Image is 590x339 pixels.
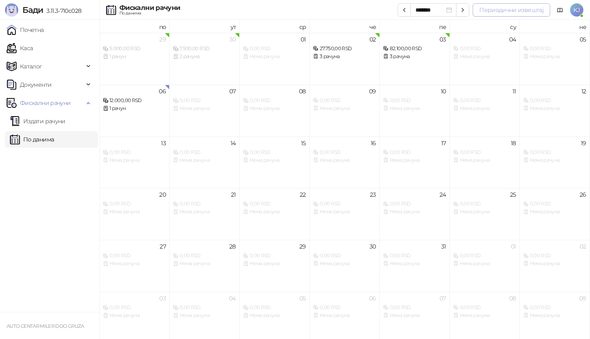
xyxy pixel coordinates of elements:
div: 0,00 RSD [173,149,236,156]
div: 0,00 RSD [103,149,166,156]
div: Нема рачуна [453,208,516,216]
div: Нема рачуна [173,105,236,112]
td: 2025-10-12 [520,85,590,137]
td: 2025-10-26 [520,188,590,240]
td: 2025-10-20 [100,188,170,240]
div: 13 [161,140,166,146]
div: 0,00 RSD [313,149,376,156]
div: 12.000,00 RSD [103,97,166,105]
div: 24 [439,192,446,198]
a: Почетна [7,22,44,38]
div: 0,00 RSD [523,252,586,260]
div: 17 [441,140,446,146]
div: 0,00 RSD [243,97,306,105]
div: 11 [512,88,516,94]
div: 0,00 RSD [103,200,166,208]
div: 0,00 RSD [453,149,516,156]
div: 5.000,00 RSD [103,45,166,53]
div: 02 [580,244,586,249]
div: 29 [159,37,166,42]
td: 2025-10-28 [170,240,240,292]
div: 21 [231,192,236,198]
button: Периодични извештај [473,3,550,17]
td: 2025-11-02 [520,240,590,292]
div: 05 [299,295,306,301]
a: Издати рачуни [10,113,66,129]
td: 2025-11-01 [450,240,520,292]
div: Нема рачуна [243,53,306,61]
div: 06 [159,88,166,94]
div: Нема рачуна [103,208,166,216]
div: 03 [439,37,446,42]
div: 07 [439,295,446,301]
div: 3 рачуна [383,53,446,61]
div: 0,00 RSD [383,97,446,105]
div: 0,00 RSD [453,45,516,53]
div: 0,00 RSD [523,200,586,208]
div: 03 [159,295,166,301]
div: 0,00 RSD [383,304,446,312]
div: 1 рачун [103,53,166,61]
div: 08 [299,88,306,94]
td: 2025-10-19 [520,137,590,188]
div: 09 [579,295,586,301]
div: 10 [441,88,446,94]
div: 0,00 RSD [383,200,446,208]
td: 2025-10-30 [310,240,380,292]
div: Нема рачуна [523,260,586,268]
div: 30 [229,37,236,42]
td: 2025-10-21 [170,188,240,240]
div: 20 [159,192,166,198]
div: Нема рачуна [173,156,236,164]
div: 0,00 RSD [523,304,586,312]
div: 04 [229,295,236,301]
td: 2025-10-09 [310,85,380,137]
div: Нема рачуна [103,312,166,319]
div: 0,00 RSD [243,252,306,260]
div: Нема рачуна [313,208,376,216]
div: 0,00 RSD [313,200,376,208]
div: Нема рачуна [383,260,446,268]
span: Документи [20,76,51,93]
div: Нема рачуна [313,260,376,268]
div: 3 рачуна [313,53,376,61]
div: Нема рачуна [313,105,376,112]
div: 18 [511,140,516,146]
div: 0,00 RSD [243,304,306,312]
td: 2025-10-17 [380,137,450,188]
div: Нема рачуна [453,312,516,319]
td: 2025-10-10 [380,85,450,137]
div: Нема рачуна [103,260,166,268]
td: 2025-10-08 [240,85,310,137]
div: 12 [581,88,586,94]
div: 01 [511,244,516,249]
div: 31 [441,244,446,249]
th: че [310,20,380,33]
div: 0,00 RSD [383,252,446,260]
div: Нема рачуна [383,105,446,112]
div: 27.750,00 RSD [313,45,376,53]
div: 23 [370,192,376,198]
td: 2025-10-22 [240,188,310,240]
div: Фискални рачуни [119,5,180,11]
td: 2025-10-07 [170,85,240,137]
div: Нема рачуна [453,156,516,164]
a: Документација [554,3,567,17]
div: 27 [160,244,166,249]
td: 2025-10-04 [450,33,520,85]
div: 0,00 RSD [243,149,306,156]
div: По данима [119,11,180,15]
div: Нема рачуна [383,312,446,319]
th: не [520,20,590,33]
div: Нема рачуна [523,156,586,164]
div: Нема рачуна [523,105,586,112]
div: 07 [229,88,236,94]
div: 0,00 RSD [453,97,516,105]
a: Каса [7,40,33,56]
div: 0,00 RSD [173,252,236,260]
div: 0,00 RSD [313,252,376,260]
div: Нема рачуна [173,260,236,268]
span: Фискални рачуни [20,95,70,111]
td: 2025-09-29 [100,33,170,85]
div: Нема рачуна [523,312,586,319]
